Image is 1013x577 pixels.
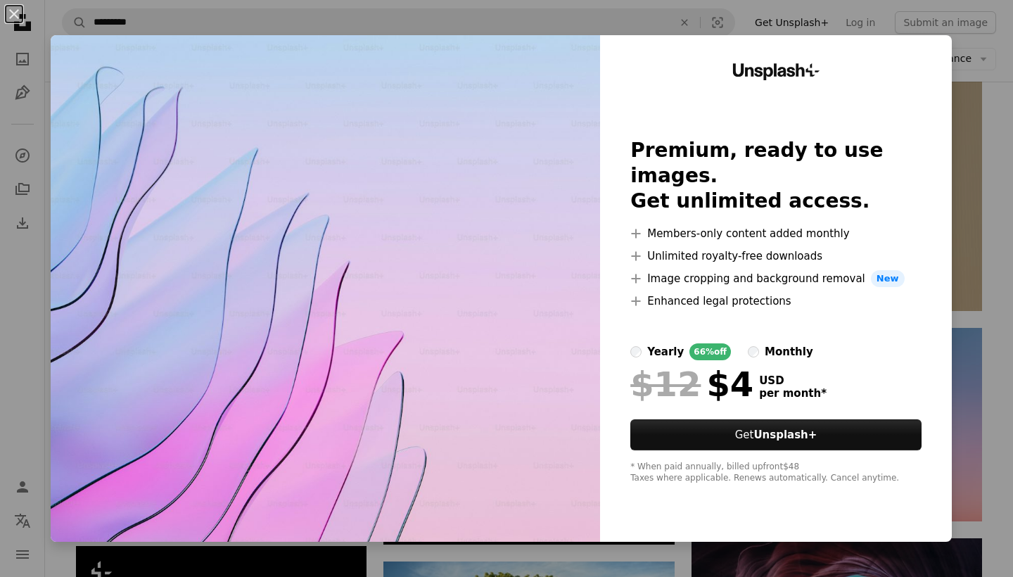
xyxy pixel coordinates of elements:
div: monthly [765,343,813,360]
span: $12 [630,366,701,402]
input: monthly [748,346,759,357]
h2: Premium, ready to use images. Get unlimited access. [630,138,922,214]
li: Unlimited royalty-free downloads [630,248,922,265]
div: * When paid annually, billed upfront $48 Taxes where applicable. Renews automatically. Cancel any... [630,462,922,484]
div: yearly [647,343,684,360]
button: GetUnsplash+ [630,419,922,450]
div: 66% off [689,343,731,360]
div: $4 [630,366,753,402]
input: yearly66%off [630,346,642,357]
li: Image cropping and background removal [630,270,922,287]
span: per month * [759,387,827,400]
li: Members-only content added monthly [630,225,922,242]
span: New [871,270,905,287]
strong: Unsplash+ [753,429,817,441]
li: Enhanced legal protections [630,293,922,310]
span: USD [759,374,827,387]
